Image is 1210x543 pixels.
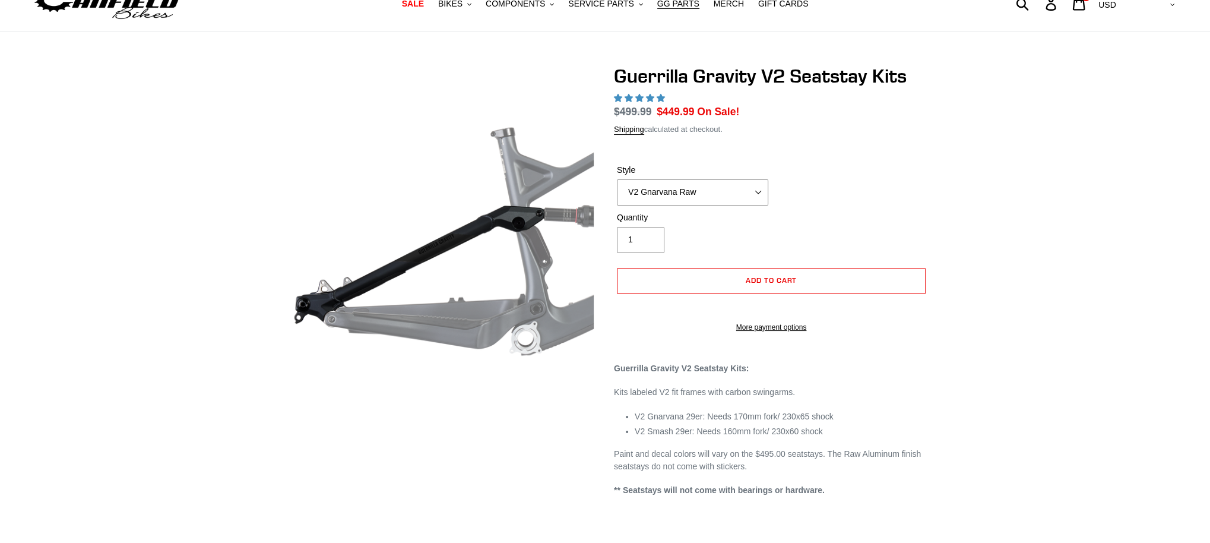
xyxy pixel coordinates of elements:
[617,211,768,224] label: Quantity
[614,124,929,135] div: calculated at checkout.
[614,485,825,495] strong: ** Seatstays will not come with bearings or hardware.
[617,268,926,294] button: Add to cart
[614,364,749,373] strong: Guerrilla Gravity V2 Seatstay Kits:
[746,276,797,285] span: Add to cart
[657,106,694,118] span: $449.99
[635,425,929,438] li: V2 Smash 29er: Needs 160mm fork/ 230x60 shock
[614,386,929,399] p: Kits labeled V2 fit frames with carbon swingarms.
[635,411,929,423] li: V2 Gnarvana 29er: Needs 170mm fork/ 230x65 shock
[697,104,739,119] span: On Sale!
[614,65,929,87] h1: Guerrilla Gravity V2 Seatstay Kits
[614,448,929,473] p: Paint and decal colors will vary on the $495.00 seatstays. The Raw Aluminum finish seatstays do n...
[614,93,667,103] span: 5.00 stars
[617,164,768,176] label: Style
[617,322,926,333] a: More payment options
[614,106,651,118] s: $499.99
[614,125,644,135] a: Shipping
